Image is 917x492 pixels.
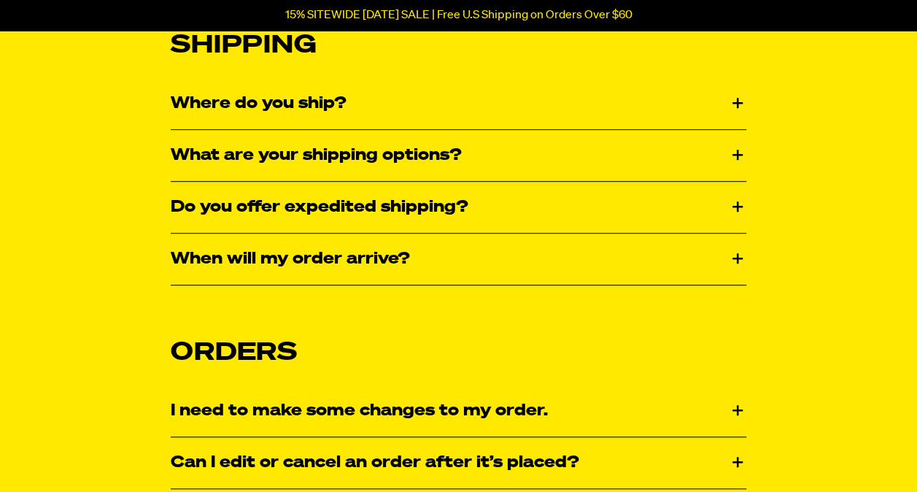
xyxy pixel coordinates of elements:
[171,338,746,368] h2: Orders
[285,9,632,22] p: 15% SITEWIDE [DATE] SALE | Free U.S Shipping on Orders Over $60
[171,437,746,488] div: Can I edit or cancel an order after it’s placed?
[171,234,746,285] div: When will my order arrive?
[171,31,746,61] h2: Shipping
[171,130,746,181] div: What are your shipping options?
[171,182,746,233] div: Do you offer expedited shipping?
[171,385,746,437] div: I need to make some changes to my order.
[171,78,746,129] div: Where do you ship?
